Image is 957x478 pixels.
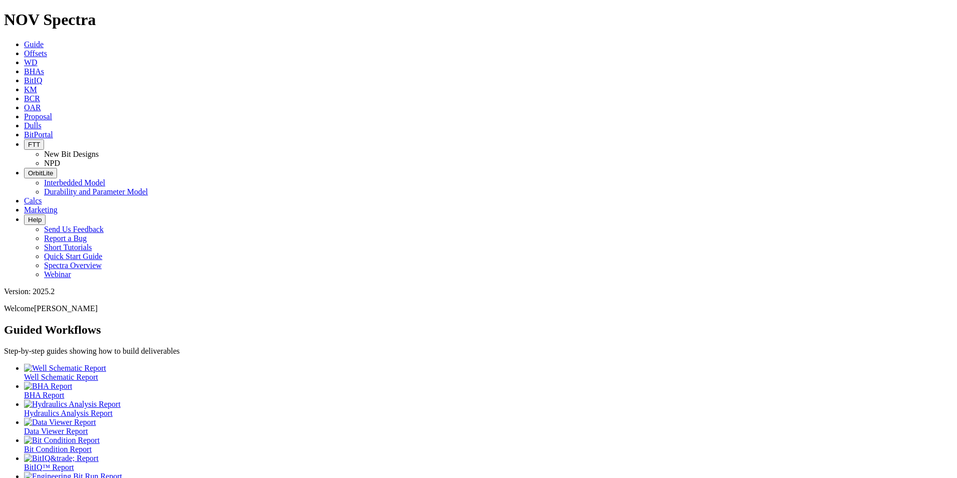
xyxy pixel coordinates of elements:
img: Well Schematic Report [24,364,106,373]
a: Spectra Overview [44,261,102,270]
a: BCR [24,94,40,103]
p: Step-by-step guides showing how to build deliverables [4,347,953,356]
a: Webinar [44,270,71,279]
span: BHA Report [24,391,64,399]
span: OrbitLite [28,169,53,177]
a: WD [24,58,38,67]
p: Welcome [4,304,953,313]
a: BitIQ&trade; Report BitIQ™ Report [24,454,953,471]
a: Offsets [24,49,47,58]
a: Data Viewer Report Data Viewer Report [24,418,953,435]
span: [PERSON_NAME] [34,304,98,313]
button: Help [24,214,46,225]
span: BitIQ™ Report [24,463,74,471]
span: Help [28,216,42,223]
span: Data Viewer Report [24,427,88,435]
a: Well Schematic Report Well Schematic Report [24,364,953,381]
a: Guide [24,40,44,49]
button: FTT [24,139,44,150]
a: BHA Report BHA Report [24,382,953,399]
img: Bit Condition Report [24,436,100,445]
a: New Bit Designs [44,150,99,158]
a: Proposal [24,112,52,121]
a: Bit Condition Report Bit Condition Report [24,436,953,453]
a: Interbedded Model [44,178,105,187]
h1: NOV Spectra [4,11,953,29]
a: Hydraulics Analysis Report Hydraulics Analysis Report [24,400,953,417]
a: Report a Bug [44,234,87,243]
a: Dulls [24,121,42,130]
img: Hydraulics Analysis Report [24,400,121,409]
a: BitIQ [24,76,42,85]
img: BHA Report [24,382,72,391]
a: Marketing [24,205,58,214]
a: Durability and Parameter Model [44,187,148,196]
a: Calcs [24,196,42,205]
img: Data Viewer Report [24,418,96,427]
a: BitPortal [24,130,53,139]
button: OrbitLite [24,168,57,178]
h2: Guided Workflows [4,323,953,337]
span: Bit Condition Report [24,445,92,453]
a: Short Tutorials [44,243,92,252]
a: Send Us Feedback [44,225,104,233]
img: BitIQ&trade; Report [24,454,99,463]
div: Version: 2025.2 [4,287,953,296]
span: Well Schematic Report [24,373,98,381]
a: OAR [24,103,41,112]
a: BHAs [24,67,44,76]
a: KM [24,85,37,94]
span: Hydraulics Analysis Report [24,409,113,417]
a: NPD [44,159,60,167]
a: Quick Start Guide [44,252,102,261]
span: FTT [28,141,40,148]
